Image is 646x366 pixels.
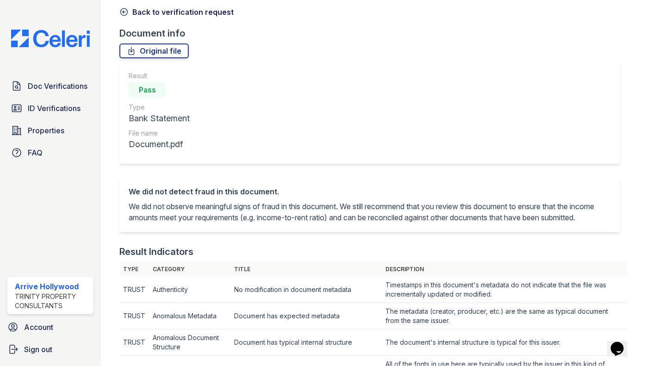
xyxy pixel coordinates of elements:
[149,277,230,303] td: Authenticity
[149,303,230,329] td: Anomalous Metadata
[382,262,627,277] th: Description
[230,329,382,356] td: Document has typical internal structure
[28,147,43,158] span: FAQ
[4,318,97,336] a: Account
[24,322,53,333] span: Account
[382,303,627,329] td: The metadata (creator, producer, etc.) are the same as typical document from the same issuer.
[607,329,637,357] iframe: chat widget
[119,43,189,58] a: Original file
[4,340,97,359] a: Sign out
[149,329,230,356] td: Anomalous Document Structure
[24,344,52,355] span: Sign out
[7,121,93,140] a: Properties
[7,143,93,162] a: FAQ
[382,277,627,303] td: Timestamps in this document's metadata do not indicate that the file was incrementally updated or...
[119,27,627,40] div: Document info
[7,99,93,118] a: ID Verifications
[129,112,190,125] div: Bank Statement
[119,262,149,277] th: Type
[230,303,382,329] td: Document has expected metadata
[230,277,382,303] td: No modification in document metadata
[119,245,193,258] div: Result Indicators
[28,103,81,114] span: ID Verifications
[149,262,230,277] th: Category
[119,277,149,303] td: TRUST
[129,201,611,223] p: We did not observe meaningful signs of fraud in this document. We still recommend that you review...
[119,6,234,18] a: Back to verification request
[129,129,190,138] div: File name
[129,71,190,81] div: Result
[28,81,87,92] span: Doc Verifications
[230,262,382,277] th: Title
[28,125,64,136] span: Properties
[129,82,166,97] div: Pass
[129,186,611,197] div: We did not detect fraud in this document.
[15,292,90,310] div: Trinity Property Consultants
[4,30,97,47] img: CE_Logo_Blue-a8612792a0a2168367f1c8372b55b34899dd931a85d93a1a3d3e32e68fde9ad4.png
[129,138,190,151] div: Document.pdf
[119,303,149,329] td: TRUST
[15,281,90,292] div: Arrive Hollywood
[119,329,149,356] td: TRUST
[129,103,190,112] div: Type
[382,329,627,356] td: The document's internal structure is typical for this issuer.
[7,77,93,95] a: Doc Verifications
